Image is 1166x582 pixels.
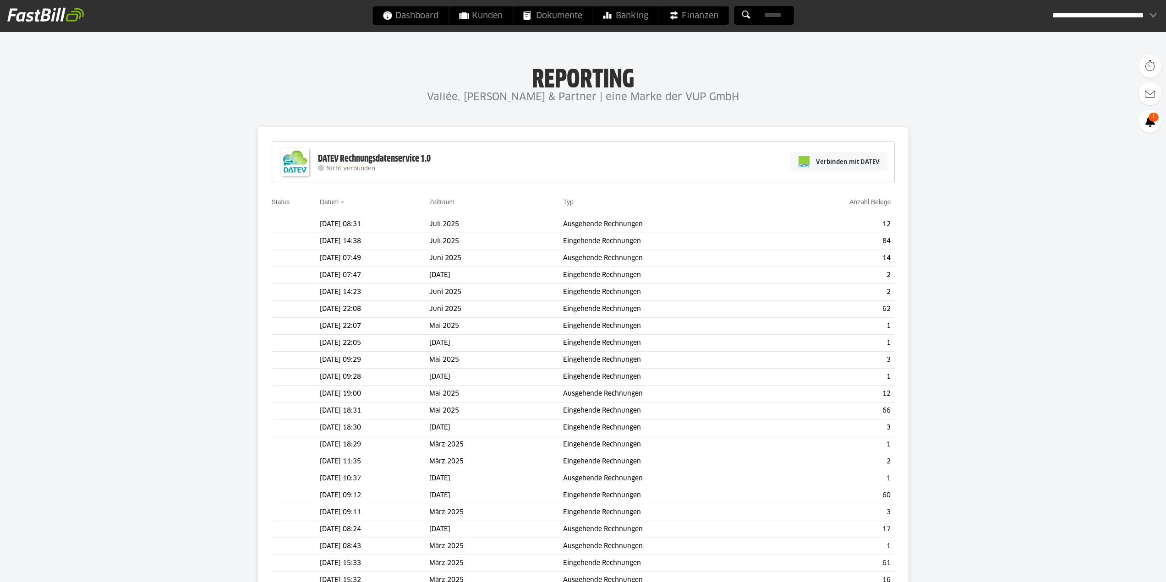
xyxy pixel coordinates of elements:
[1139,110,1161,133] a: 1
[775,555,894,572] td: 61
[449,6,513,25] a: Kunden
[429,453,563,470] td: März 2025
[340,201,346,203] img: sort_desc.gif
[775,369,894,386] td: 1
[775,487,894,504] td: 60
[320,403,429,419] td: [DATE] 18:31
[429,436,563,453] td: März 2025
[320,470,429,487] td: [DATE] 10:37
[429,250,563,267] td: Juni 2025
[320,250,429,267] td: [DATE] 07:49
[326,166,375,172] span: Nicht verbunden
[775,352,894,369] td: 3
[429,267,563,284] td: [DATE]
[775,470,894,487] td: 1
[563,470,775,487] td: Ausgehende Rechnungen
[775,216,894,233] td: 12
[92,65,1074,88] h1: Reporting
[775,284,894,301] td: 2
[563,301,775,318] td: Eingehende Rechnungen
[7,7,84,22] img: fastbill_logo_white.png
[320,487,429,504] td: [DATE] 09:12
[320,386,429,403] td: [DATE] 19:00
[563,352,775,369] td: Eingehende Rechnungen
[320,301,429,318] td: [DATE] 22:08
[320,267,429,284] td: [DATE] 07:47
[775,521,894,538] td: 17
[563,284,775,301] td: Eingehende Rechnungen
[775,504,894,521] td: 3
[429,470,563,487] td: [DATE]
[429,284,563,301] td: Juni 2025
[563,453,775,470] td: Eingehende Rechnungen
[320,352,429,369] td: [DATE] 09:29
[320,521,429,538] td: [DATE] 08:24
[791,152,887,171] a: Verbinden mit DATEV
[429,555,563,572] td: März 2025
[320,453,429,470] td: [DATE] 11:35
[429,198,454,206] a: Zeitraum
[429,318,563,335] td: Mai 2025
[775,335,894,352] td: 1
[320,419,429,436] td: [DATE] 18:30
[429,521,563,538] td: [DATE]
[320,284,429,301] td: [DATE] 14:23
[429,487,563,504] td: [DATE]
[563,216,775,233] td: Ausgehende Rechnungen
[429,233,563,250] td: Juli 2025
[563,436,775,453] td: Eingehende Rechnungen
[320,318,429,335] td: [DATE] 22:07
[429,335,563,352] td: [DATE]
[429,369,563,386] td: [DATE]
[563,504,775,521] td: Eingehende Rechnungen
[459,6,503,25] span: Kunden
[429,403,563,419] td: Mai 2025
[816,157,880,166] span: Verbinden mit DATEV
[563,403,775,419] td: Eingehende Rechnungen
[563,369,775,386] td: Eingehende Rechnungen
[775,403,894,419] td: 66
[372,6,449,25] a: Dashboard
[277,144,313,180] img: DATEV-Datenservice Logo
[659,6,728,25] a: Finanzen
[563,335,775,352] td: Eingehende Rechnungen
[429,216,563,233] td: Juli 2025
[563,487,775,504] td: Eingehende Rechnungen
[563,386,775,403] td: Ausgehende Rechnungen
[563,521,775,538] td: Ausgehende Rechnungen
[799,156,810,167] img: pi-datev-logo-farbig-24.svg
[563,233,775,250] td: Eingehende Rechnungen
[775,419,894,436] td: 3
[603,6,648,25] span: Banking
[563,198,574,206] a: Typ
[429,301,563,318] td: Juni 2025
[775,301,894,318] td: 62
[775,453,894,470] td: 2
[320,538,429,555] td: [DATE] 08:43
[523,6,582,25] span: Dokumente
[563,555,775,572] td: Eingehende Rechnungen
[429,504,563,521] td: März 2025
[320,436,429,453] td: [DATE] 18:29
[320,335,429,352] td: [DATE] 22:05
[320,369,429,386] td: [DATE] 09:28
[272,198,290,206] a: Status
[320,198,339,206] a: Datum
[429,352,563,369] td: Mai 2025
[383,6,438,25] span: Dashboard
[563,250,775,267] td: Ausgehende Rechnungen
[775,250,894,267] td: 14
[849,198,891,206] a: Anzahl Belege
[563,538,775,555] td: Ausgehende Rechnungen
[775,436,894,453] td: 1
[775,267,894,284] td: 2
[1095,555,1157,577] iframe: Öffnet ein Widget, in dem Sie weitere Informationen finden
[669,6,718,25] span: Finanzen
[320,555,429,572] td: [DATE] 15:33
[320,504,429,521] td: [DATE] 09:11
[563,318,775,335] td: Eingehende Rechnungen
[1149,113,1159,122] span: 1
[775,233,894,250] td: 84
[320,233,429,250] td: [DATE] 14:38
[775,386,894,403] td: 12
